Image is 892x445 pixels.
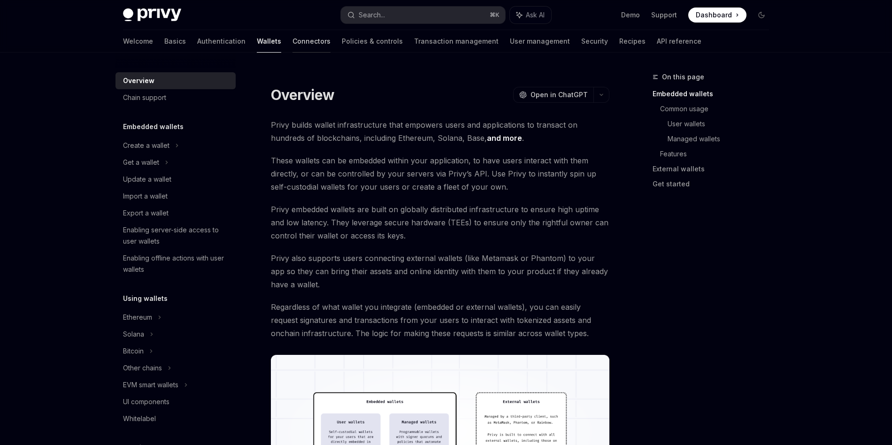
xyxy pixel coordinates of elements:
[662,71,704,83] span: On this page
[696,10,732,20] span: Dashboard
[688,8,746,23] a: Dashboard
[653,161,777,176] a: External wallets
[123,121,184,132] h5: Embedded wallets
[271,154,609,193] span: These wallets can be embedded within your application, to have users interact with them directly,...
[414,30,499,53] a: Transaction management
[115,205,236,222] a: Export a wallet
[115,89,236,106] a: Chain support
[653,176,777,192] a: Get started
[115,188,236,205] a: Import a wallet
[123,293,168,304] h5: Using wallets
[115,72,236,89] a: Overview
[510,7,551,23] button: Ask AI
[660,146,777,161] a: Features
[531,90,588,100] span: Open in ChatGPT
[123,312,152,323] div: Ethereum
[619,30,646,53] a: Recipes
[123,140,169,151] div: Create a wallet
[581,30,608,53] a: Security
[292,30,331,53] a: Connectors
[526,10,545,20] span: Ask AI
[257,30,281,53] a: Wallets
[271,300,609,340] span: Regardless of what wallet you integrate (embedded or external wallets), you can easily request si...
[651,10,677,20] a: Support
[653,86,777,101] a: Embedded wallets
[487,133,522,143] a: and more
[359,9,385,21] div: Search...
[123,207,169,219] div: Export a wallet
[115,250,236,278] a: Enabling offline actions with user wallets
[123,191,168,202] div: Import a wallet
[271,252,609,291] span: Privy also supports users connecting external wallets (like Metamask or Phantom) to your app so t...
[341,7,505,23] button: Search...⌘K
[123,379,178,391] div: EVM smart wallets
[123,362,162,374] div: Other chains
[754,8,769,23] button: Toggle dark mode
[123,75,154,86] div: Overview
[123,329,144,340] div: Solana
[123,174,171,185] div: Update a wallet
[271,86,334,103] h1: Overview
[123,253,230,275] div: Enabling offline actions with user wallets
[123,224,230,247] div: Enabling server-side access to user wallets
[510,30,570,53] a: User management
[164,30,186,53] a: Basics
[490,11,500,19] span: ⌘ K
[197,30,246,53] a: Authentication
[123,8,181,22] img: dark logo
[657,30,701,53] a: API reference
[660,101,777,116] a: Common usage
[271,203,609,242] span: Privy embedded wallets are built on globally distributed infrastructure to ensure high uptime and...
[123,30,153,53] a: Welcome
[271,118,609,145] span: Privy builds wallet infrastructure that empowers users and applications to transact on hundreds o...
[115,171,236,188] a: Update a wallet
[621,10,640,20] a: Demo
[123,396,169,407] div: UI components
[115,393,236,410] a: UI components
[123,92,166,103] div: Chain support
[115,410,236,427] a: Whitelabel
[123,413,156,424] div: Whitelabel
[123,345,144,357] div: Bitcoin
[668,131,777,146] a: Managed wallets
[668,116,777,131] a: User wallets
[513,87,593,103] button: Open in ChatGPT
[115,222,236,250] a: Enabling server-side access to user wallets
[342,30,403,53] a: Policies & controls
[123,157,159,168] div: Get a wallet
